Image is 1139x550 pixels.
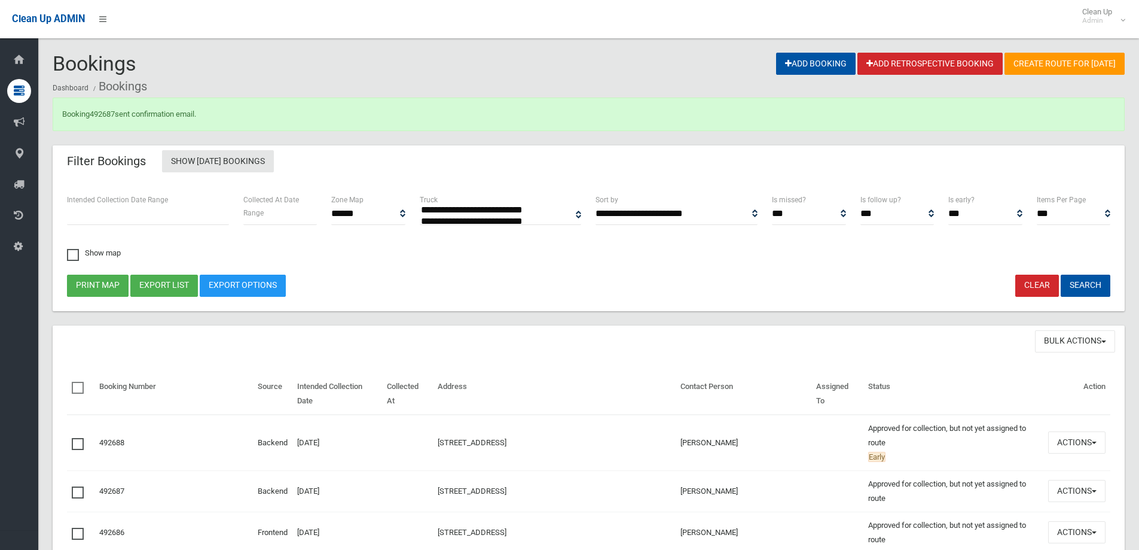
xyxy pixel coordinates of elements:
[1048,432,1106,454] button: Actions
[253,373,292,415] th: Source
[1076,7,1124,25] span: Clean Up
[53,150,160,173] header: Filter Bookings
[90,110,115,118] a: 492687
[676,415,812,471] td: [PERSON_NAME]
[1048,521,1106,543] button: Actions
[1015,275,1059,297] a: Clear
[863,373,1043,415] th: Status
[99,487,124,496] a: 492687
[53,98,1125,131] div: Booking sent confirmation email.
[868,452,885,462] span: Early
[863,415,1043,471] td: Approved for collection, but not yet assigned to route
[676,470,812,512] td: [PERSON_NAME]
[438,487,506,496] a: [STREET_ADDRESS]
[438,528,506,537] a: [STREET_ADDRESS]
[90,75,147,98] li: Bookings
[99,438,124,447] a: 492688
[292,415,382,471] td: [DATE]
[857,53,1003,75] a: Add Retrospective Booking
[130,275,198,297] button: Export list
[676,373,812,415] th: Contact Person
[253,415,292,471] td: Backend
[53,84,88,92] a: Dashboard
[1082,16,1112,25] small: Admin
[94,373,253,415] th: Booking Number
[438,438,506,447] a: [STREET_ADDRESS]
[12,13,85,25] span: Clean Up ADMIN
[776,53,856,75] a: Add Booking
[99,528,124,537] a: 492686
[292,470,382,512] td: [DATE]
[1004,53,1125,75] a: Create route for [DATE]
[67,275,129,297] button: Print map
[1061,275,1110,297] button: Search
[292,373,382,415] th: Intended Collection Date
[1043,373,1110,415] th: Action
[863,470,1043,512] td: Approved for collection, but not yet assigned to route
[200,275,286,297] a: Export Options
[1048,480,1106,502] button: Actions
[382,373,432,415] th: Collected At
[162,150,274,172] a: Show [DATE] Bookings
[67,249,121,257] span: Show map
[53,51,136,75] span: Bookings
[1035,330,1115,353] button: Bulk Actions
[253,470,292,512] td: Backend
[420,193,438,206] label: Truck
[811,373,863,415] th: Assigned To
[433,373,676,415] th: Address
